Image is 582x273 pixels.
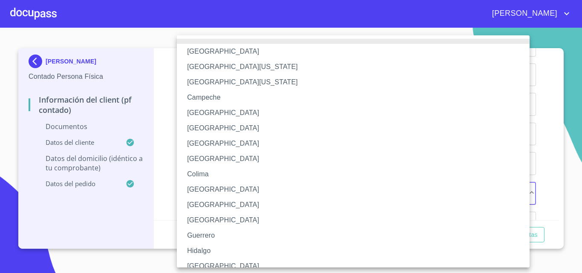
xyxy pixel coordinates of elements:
li: [GEOGRAPHIC_DATA] [177,136,536,151]
li: [GEOGRAPHIC_DATA] [177,44,536,59]
li: [GEOGRAPHIC_DATA] [177,151,536,167]
li: Colima [177,167,536,182]
li: [GEOGRAPHIC_DATA] [177,197,536,213]
li: Guerrero [177,228,536,243]
li: [GEOGRAPHIC_DATA][US_STATE] [177,59,536,75]
li: Hidalgo [177,243,536,259]
li: [GEOGRAPHIC_DATA] [177,105,536,121]
li: [GEOGRAPHIC_DATA] [177,182,536,197]
li: [GEOGRAPHIC_DATA] [177,213,536,228]
li: [GEOGRAPHIC_DATA] [177,121,536,136]
li: Campeche [177,90,536,105]
li: [GEOGRAPHIC_DATA][US_STATE] [177,75,536,90]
